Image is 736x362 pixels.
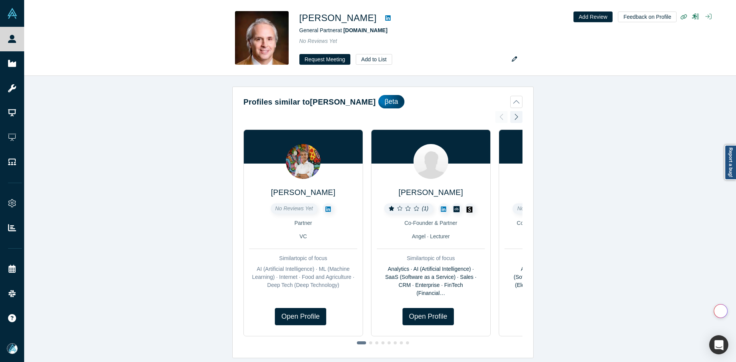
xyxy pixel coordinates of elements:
div: Similar topic of focus [249,254,357,262]
span: No Reviews Yet [299,38,337,44]
img: Martijn Hamann's Profile Image [286,144,320,179]
a: Report a bug! [724,145,736,180]
img: Rudy Garza's Profile Image [235,11,289,65]
img: Alchemist Vault Logo [7,8,18,19]
div: Similar topic of focus [377,254,485,262]
span: No Reviews Yet [517,205,555,211]
img: David Mes's Profile Image [413,144,448,179]
span: Co-Founder and Managing Partner [517,220,600,226]
div: VC [249,233,357,241]
img: Mia Scott's Account [7,343,18,354]
span: Co-Founder & Partner [404,220,457,226]
i: ( 1 ) [422,205,429,211]
span: No Reviews Yet [275,205,313,211]
h1: [PERSON_NAME] [299,11,377,25]
button: Add to List [356,54,392,65]
button: Request Meeting [299,54,351,65]
div: AI (Artificial Intelligence) · SaaS (Software as a Service) · eCommerce (Electronic Commerce) · E... [504,265,613,297]
div: Similar topic of focus [504,254,613,262]
div: Analytics · AI (Artificial Intelligence) · SaaS (Software as a Service) · Sales · CRM · Enterpris... [377,265,485,297]
div: βeta [378,95,404,108]
a: Open Profile [402,308,454,325]
h2: Profiles similar to [PERSON_NAME] [243,96,376,108]
button: Profiles similar to[PERSON_NAME]βeta [243,95,522,108]
span: Partner [294,220,312,226]
div: Angel · Lecturer [377,233,485,241]
span: AI (Artificial Intelligence) · ML (Machine Learning) · Internet · Food and Agriculture · Deep Tec... [252,266,354,288]
button: Add Review [573,11,613,22]
a: Open Profile [275,308,326,325]
a: [PERSON_NAME] [271,188,335,197]
a: [DOMAIN_NAME] [343,27,388,33]
button: Feedback on Profile [618,11,677,22]
div: VC [504,233,613,241]
span: General Partner at [299,27,388,33]
a: [PERSON_NAME] [399,188,463,197]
